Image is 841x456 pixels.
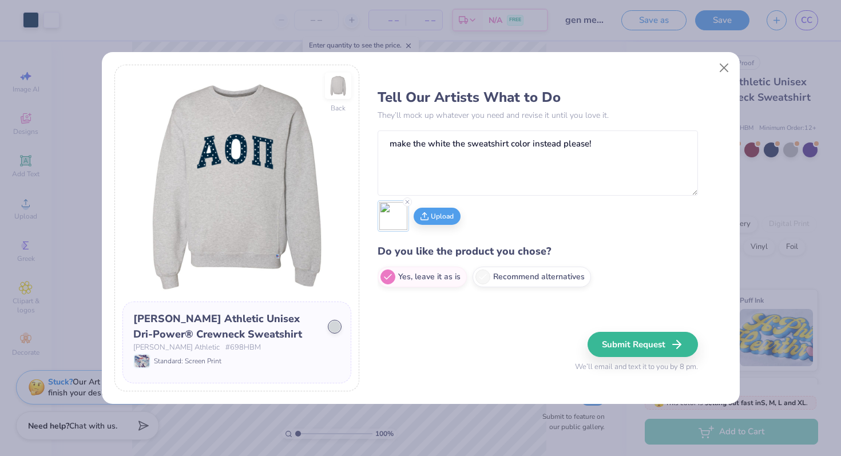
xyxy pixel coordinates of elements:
[588,332,698,357] button: Submit Request
[378,267,467,287] label: Yes, leave it as is
[575,362,698,373] span: We’ll email and text it to you by 8 pm.
[378,130,698,196] textarea: make the white the sweatshirt color instead please!
[225,342,261,354] span: # 698HBM
[713,57,735,78] button: Close
[133,311,320,342] div: [PERSON_NAME] Athletic Unisex Dri-Power® Crewneck Sweatshirt
[331,103,346,113] div: Back
[414,208,461,225] button: Upload
[378,109,698,121] p: They’ll mock up whatever you need and revise it until you love it.
[154,356,221,366] span: Standard: Screen Print
[378,243,698,260] h4: Do you like the product you chose?
[378,89,698,106] h3: Tell Our Artists What to Do
[327,74,350,97] img: Back
[133,342,220,354] span: [PERSON_NAME] Athletic
[122,73,351,302] img: Front
[134,355,149,367] img: Standard: Screen Print
[473,267,591,287] label: Recommend alternatives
